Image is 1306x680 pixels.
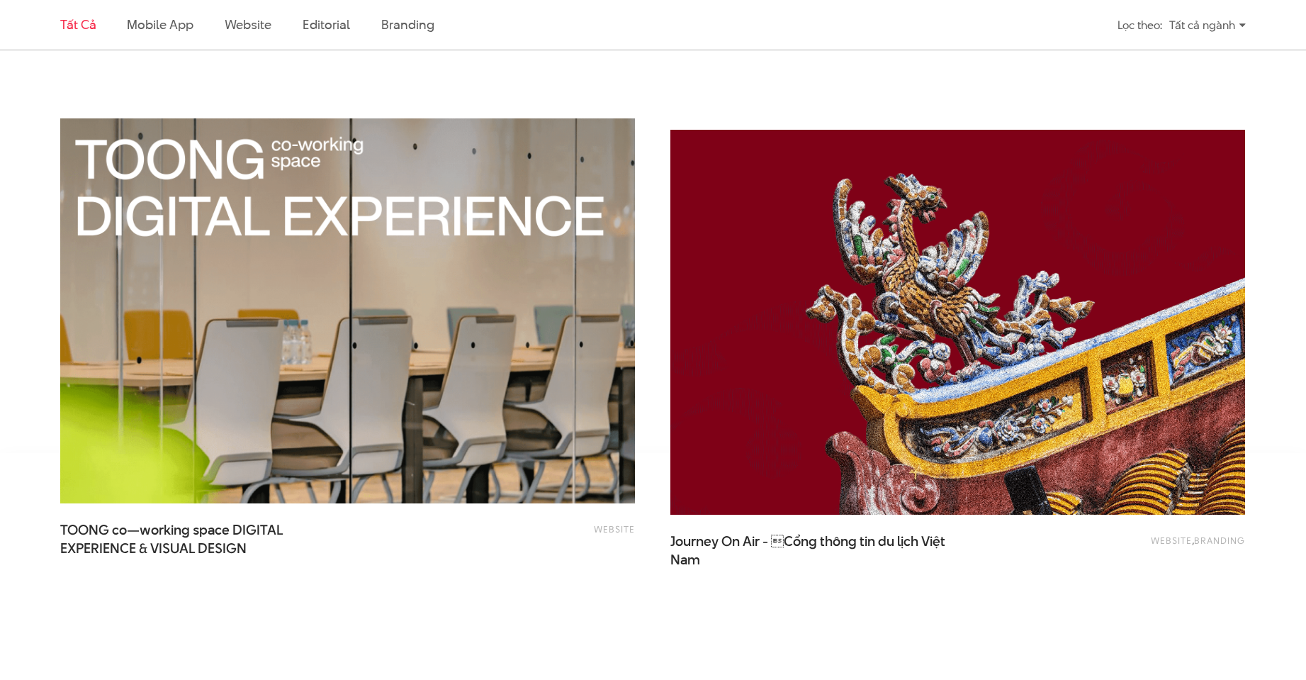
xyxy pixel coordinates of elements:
a: Website [594,523,635,535]
span: Journey On Air - Cổng thông tin du lịch Việt [670,533,954,568]
a: Website [1151,534,1192,547]
a: Tất cả [60,16,96,33]
a: Website [225,16,271,33]
a: Branding [1194,534,1245,547]
a: Branding [381,16,434,33]
div: Lọc theo: [1118,13,1162,38]
div: Tất cả ngành [1169,13,1246,38]
img: Journey On Air - Cổng thông tin du lịch Việt Nam [641,111,1273,535]
a: Editorial [303,16,350,33]
span: EXPERIENCE & VISUAL DESIGN [60,540,247,558]
img: TOONG co—working space DIGITAL EXPERIENCE & VISUAL DESIGN [60,118,635,503]
span: TOONG co—working space DIGITAL [60,521,344,557]
a: Mobile app [127,16,193,33]
div: , [1015,533,1245,561]
span: Nam [670,551,700,569]
a: TOONG co—working space DIGITALEXPERIENCE & VISUAL DESIGN [60,521,344,557]
a: Journey On Air - Cổng thông tin du lịch ViệtNam [670,533,954,568]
